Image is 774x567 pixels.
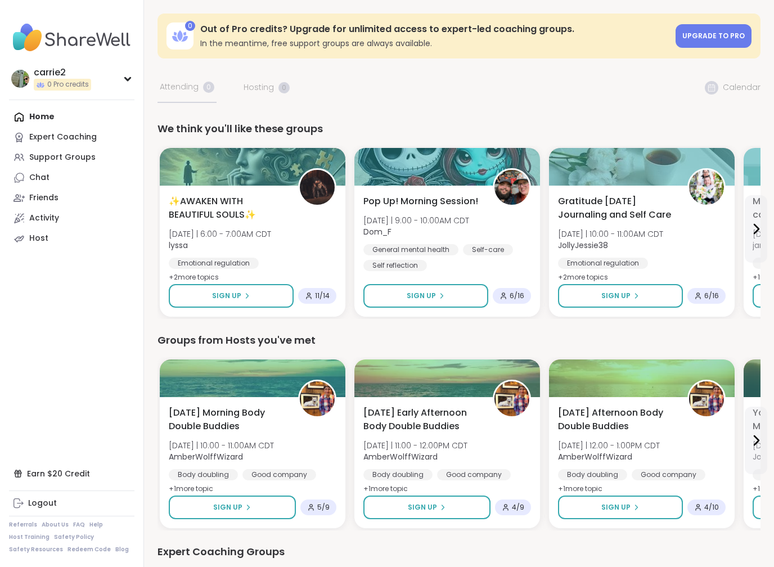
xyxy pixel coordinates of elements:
[242,469,316,480] div: Good company
[463,244,513,255] div: Self-care
[54,533,94,541] a: Safety Policy
[157,332,760,348] div: Groups from Hosts you've met
[169,469,238,480] div: Body doubling
[601,291,631,301] span: Sign Up
[200,23,669,35] h3: Out of Pro credits? Upgrade for unlimited access to expert-led coaching groups.
[363,226,391,237] b: Dom_F
[213,502,242,512] span: Sign Up
[363,451,438,462] b: AmberWolffWizard
[689,381,724,416] img: AmberWolffWizard
[34,66,91,79] div: carrie2
[169,496,296,519] button: Sign Up
[29,213,59,224] div: Activity
[315,291,330,300] span: 11 / 14
[11,70,29,88] img: carrie2
[9,546,63,553] a: Safety Resources
[29,192,58,204] div: Friends
[169,228,271,240] span: [DATE] | 6:00 - 7:00AM CDT
[558,195,675,222] span: Gratitude [DATE] Journaling and Self Care
[676,24,751,48] a: Upgrade to Pro
[9,493,134,514] a: Logout
[558,469,627,480] div: Body doubling
[169,258,259,269] div: Emotional regulation
[407,291,436,301] span: Sign Up
[363,195,478,208] span: Pop Up! Morning Session!
[9,168,134,188] a: Chat
[363,260,427,271] div: Self reflection
[300,170,335,205] img: lyssa
[28,498,57,509] div: Logout
[89,521,103,529] a: Help
[169,440,274,451] span: [DATE] | 10:00 - 11:00AM CDT
[558,240,608,251] b: JollyJessie38
[363,215,469,226] span: [DATE] | 9:00 - 10:00AM CDT
[704,291,719,300] span: 6 / 16
[363,496,490,519] button: Sign Up
[29,172,49,183] div: Chat
[317,503,330,512] span: 5 / 9
[200,38,669,49] h3: In the meantime, free support groups are always available.
[9,463,134,484] div: Earn $20 Credit
[558,440,660,451] span: [DATE] | 12:00 - 1:00PM CDT
[169,406,286,433] span: [DATE] Morning Body Double Buddies
[29,132,97,143] div: Expert Coaching
[558,406,675,433] span: [DATE] Afternoon Body Double Buddies
[363,440,467,451] span: [DATE] | 11:00 - 12:00PM CDT
[115,546,129,553] a: Blog
[558,496,683,519] button: Sign Up
[212,291,241,301] span: Sign Up
[300,381,335,416] img: AmberWolffWizard
[157,121,760,137] div: We think you'll like these groups
[169,284,294,308] button: Sign Up
[494,170,529,205] img: Dom_F
[363,406,480,433] span: [DATE] Early Afternoon Body Double Buddies
[157,544,760,560] div: Expert Coaching Groups
[9,533,49,541] a: Host Training
[47,80,89,89] span: 0 Pro credits
[558,451,632,462] b: AmberWolffWizard
[9,147,134,168] a: Support Groups
[558,258,648,269] div: Emotional regulation
[704,503,719,512] span: 4 / 10
[9,208,134,228] a: Activity
[408,502,437,512] span: Sign Up
[363,244,458,255] div: General mental health
[494,381,529,416] img: AmberWolffWizard
[632,469,705,480] div: Good company
[29,152,96,163] div: Support Groups
[437,469,511,480] div: Good company
[9,228,134,249] a: Host
[9,521,37,529] a: Referrals
[682,31,745,40] span: Upgrade to Pro
[67,546,111,553] a: Redeem Code
[169,195,286,222] span: ✨AWAKEN WITH BEAUTIFUL SOULS✨
[73,521,85,529] a: FAQ
[689,170,724,205] img: JollyJessie38
[363,284,488,308] button: Sign Up
[42,521,69,529] a: About Us
[185,21,195,31] div: 0
[9,188,134,208] a: Friends
[169,240,188,251] b: lyssa
[601,502,631,512] span: Sign Up
[363,469,433,480] div: Body doubling
[9,127,134,147] a: Expert Coaching
[29,233,48,244] div: Host
[558,228,663,240] span: [DATE] | 10:00 - 11:00AM CDT
[558,284,683,308] button: Sign Up
[512,503,524,512] span: 4 / 9
[510,291,524,300] span: 6 / 16
[169,451,243,462] b: AmberWolffWizard
[9,18,134,57] img: ShareWell Nav Logo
